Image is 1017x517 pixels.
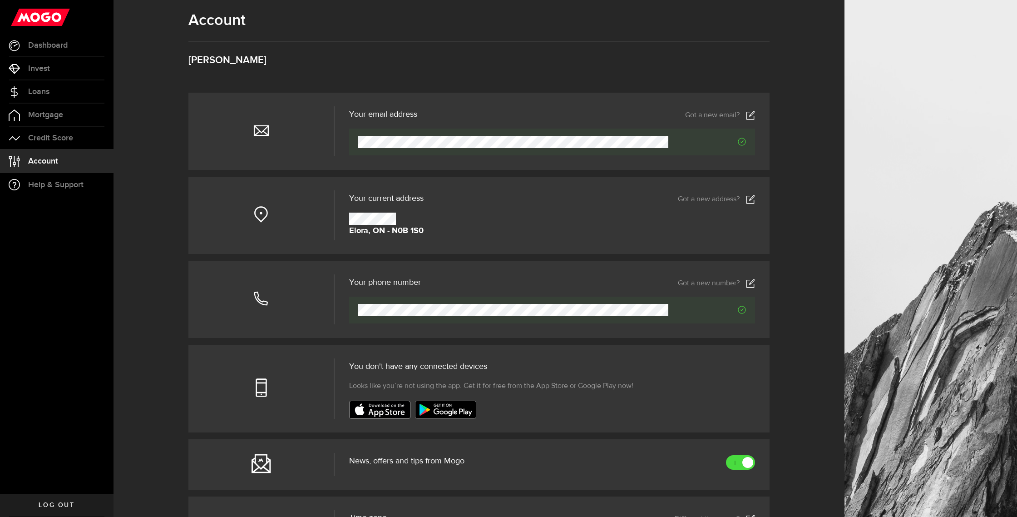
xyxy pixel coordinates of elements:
span: You don't have any connected devices [349,363,487,371]
h3: Your email address [349,110,417,119]
span: Log out [39,502,74,508]
span: Help & Support [28,181,84,189]
a: Got a new number? [678,279,755,288]
span: Account [28,157,58,165]
h3: Your phone number [349,278,421,287]
strong: Elora, ON - N0B 1S0 [349,225,424,237]
span: Invest [28,65,50,73]
span: News, offers and tips from Mogo [349,457,464,465]
span: Credit Score [28,134,73,142]
span: Looks like you’re not using the app. Get it for free from the App Store or Google Play now! [349,381,633,392]
span: Mortgage [28,111,63,119]
img: badge-google-play.svg [415,401,476,419]
span: Loans [28,88,49,96]
span: Dashboard [28,41,68,50]
span: Verified [668,306,746,314]
h1: Account [188,11,770,30]
span: Your current address [349,194,424,203]
h3: [PERSON_NAME] [188,55,770,65]
a: Got a new address? [678,195,755,204]
a: Got a new email? [685,111,755,120]
img: badge-app-store.svg [349,401,410,419]
span: Verified [668,138,746,146]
